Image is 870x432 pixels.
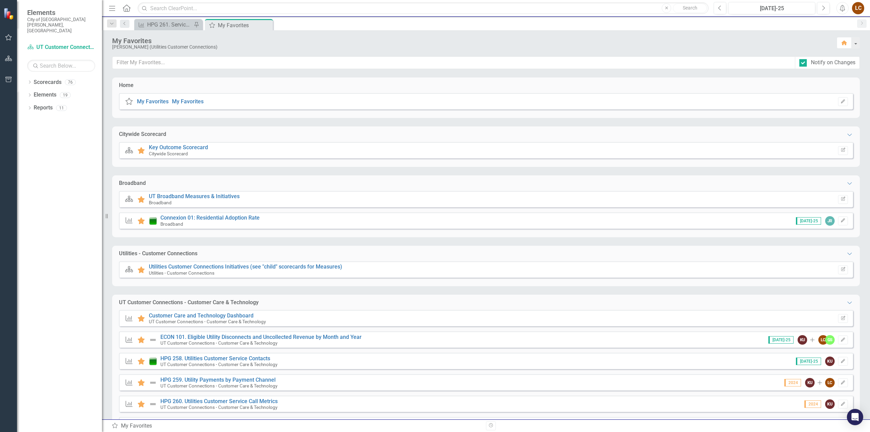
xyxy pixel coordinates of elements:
[56,105,67,111] div: 11
[784,379,801,386] span: 2024
[111,422,481,430] div: My Favorites
[160,334,362,340] a: ECON 101. Eligible Utility Disconnects and Uncollected Revenue by Month and Year
[60,92,71,98] div: 19
[160,404,277,410] small: UT Customer Connections - Customer Care & Technology
[149,400,157,408] img: Not Defined
[160,362,277,367] small: UT Customer Connections - Customer Care & Technology
[136,20,192,29] a: HPG 261. Service Orders Created by Customer Care for Utilities
[34,91,56,99] a: Elements
[119,131,166,138] div: Citywide Scorecard
[160,383,277,388] small: UT Customer Connections - Customer Care & Technology
[27,60,95,72] input: Search Below...
[818,335,828,345] div: LC
[27,8,95,17] span: Elements
[65,79,76,85] div: 76
[838,97,848,106] button: Set Home Page
[3,7,16,20] img: ClearPoint Strategy
[731,4,813,13] div: [DATE]-25
[683,5,697,11] span: Search
[805,378,815,387] div: KU
[119,82,134,89] div: Home
[804,400,821,408] span: 2024
[149,270,214,276] small: Utilities - Customer Connections
[27,44,95,51] a: UT Customer Connections - Customer Care & Technology
[847,409,863,425] div: Open Intercom Messenger
[149,217,157,225] img: On Target
[112,56,795,69] input: Filter My Favorites...
[728,2,815,14] button: [DATE]-25
[149,312,254,319] a: Customer Care and Technology Dashboard
[119,299,259,307] div: UT Customer Connections - Customer Care & Technology
[160,398,278,404] a: HPG 260. Utilities Customer Service Call Metrics
[149,200,172,205] small: Broadband
[673,3,707,13] button: Search
[825,335,835,345] div: GS
[149,357,157,365] img: On Target
[149,379,157,387] img: Not Defined
[768,336,794,344] span: [DATE]-25
[811,59,855,67] div: Notify on Changes
[160,221,183,227] small: Broadband
[825,378,835,387] div: LC
[147,20,192,29] div: HPG 261. Service Orders Created by Customer Care for Utilities
[137,98,169,105] a: My Favorites
[34,79,62,86] a: Scorecards
[172,98,204,105] a: My Favorites
[34,104,53,112] a: Reports
[160,340,277,346] small: UT Customer Connections - Customer Care & Technology
[218,21,271,30] div: My Favorites
[119,179,146,187] div: Broadband
[798,335,807,345] div: KU
[149,319,266,324] small: UT Customer Connections - Customer Care & Technology
[796,358,821,365] span: [DATE]-25
[160,214,260,221] a: Connexion 01: Residential Adoption Rate
[149,151,188,156] small: Citywide Scorecard
[149,193,240,200] a: UT Broadband Measures & Initiatives
[112,45,830,50] div: [PERSON_NAME] (Utilities Customer Connections)
[138,2,709,14] input: Search ClearPoint...
[825,357,835,366] div: KU
[825,399,835,409] div: KU
[112,37,830,45] div: My Favorites
[796,217,821,225] span: [DATE]-25
[149,336,157,344] img: Not Defined
[160,377,276,383] a: HPG 259. Utility Payments by Payment Channel
[149,144,208,151] a: Key Outcome Scorecard
[27,17,95,33] small: City of [GEOGRAPHIC_DATA][PERSON_NAME], [GEOGRAPHIC_DATA]
[825,216,835,226] div: JR
[119,250,197,258] div: Utilities - Customer Connections
[160,355,270,362] a: HPG 258. Utilities Customer Service Contacts
[149,263,342,270] a: Utilities Customer Connections Initiatives (see "child" scorecards for Measures)
[852,2,864,14] button: LC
